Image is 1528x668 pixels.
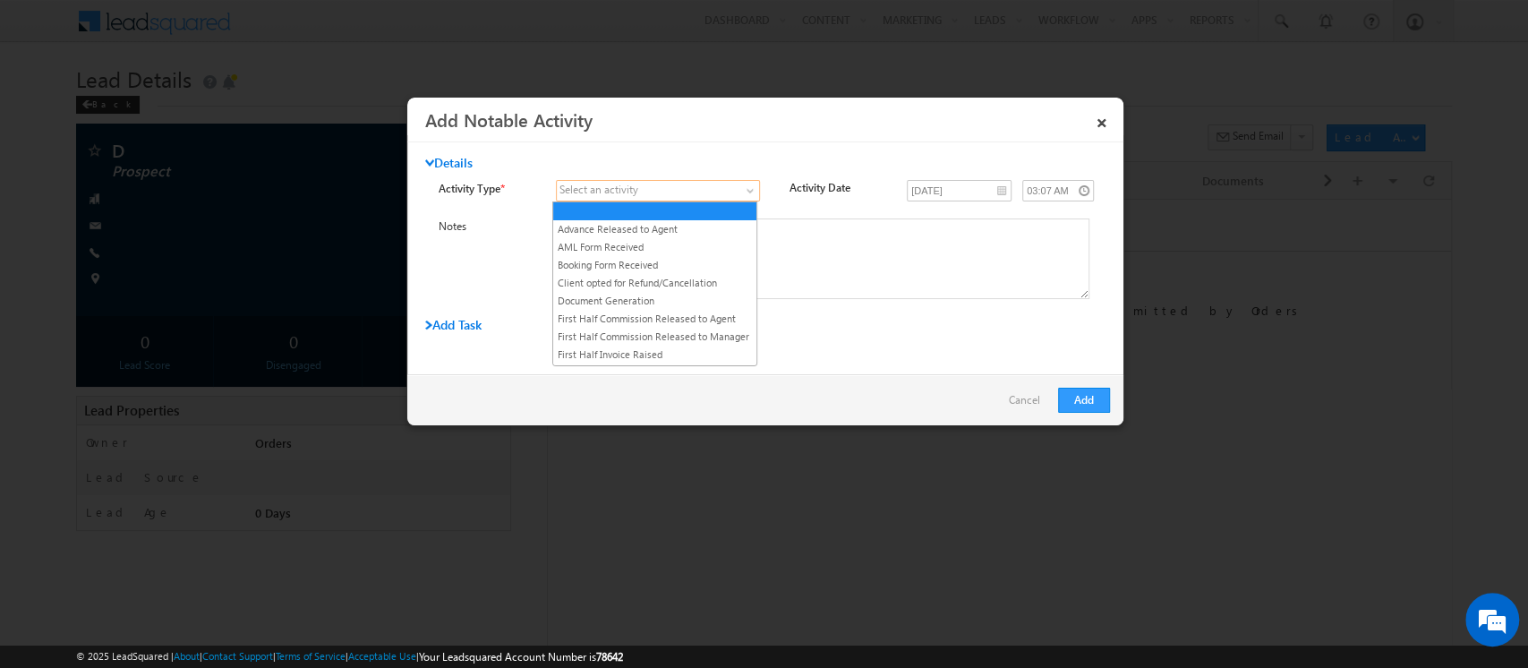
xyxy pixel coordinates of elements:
div: All Time [308,20,344,36]
label: Notes [439,218,538,235]
a: Acceptable Use [348,650,416,662]
div: [DATE] [18,70,76,86]
span: Details [425,155,473,171]
span: Your Leadsquared Account Number is [419,650,623,664]
a: Advance Released to Agent [553,221,756,237]
button: Add [1058,388,1110,413]
a: About [174,650,200,662]
span: © 2025 LeadSquared | | | | | [76,648,623,665]
a: First Half Commission Released to Agent [553,311,756,327]
label: Activity Type [439,180,538,197]
a: Terms of Service [276,650,346,662]
label: Activity Date [790,180,889,196]
a: × [1087,104,1117,135]
a: First Half Commission Released to Manager [553,329,756,345]
span: Activity Type [18,13,80,40]
a: Contact Support [202,650,273,662]
div: All Selected [94,20,146,36]
a: First Half Payment Received from Developer [553,364,756,381]
span: Time [269,13,294,40]
h3: Add Notable Activity [425,104,1087,135]
div: All Selected [90,14,224,41]
span: Add Task [425,316,482,333]
a: First Half Invoice Raised [553,347,756,363]
div: Select an activity [559,182,638,198]
a: AML Form Received [553,239,756,255]
a: Document Generation [553,293,756,309]
span: 05:09 AM [55,124,109,140]
a: Client opted for Refund/Cancellation [553,275,756,291]
span: [DATE] [55,103,96,119]
a: Booking Form Received [553,257,756,273]
span: Dynamic Form [380,103,504,118]
a: Cancel [1009,388,1049,422]
span: Dynamic Form Submission: was submitted by Orders [115,103,780,119]
span: 78642 [596,650,623,664]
